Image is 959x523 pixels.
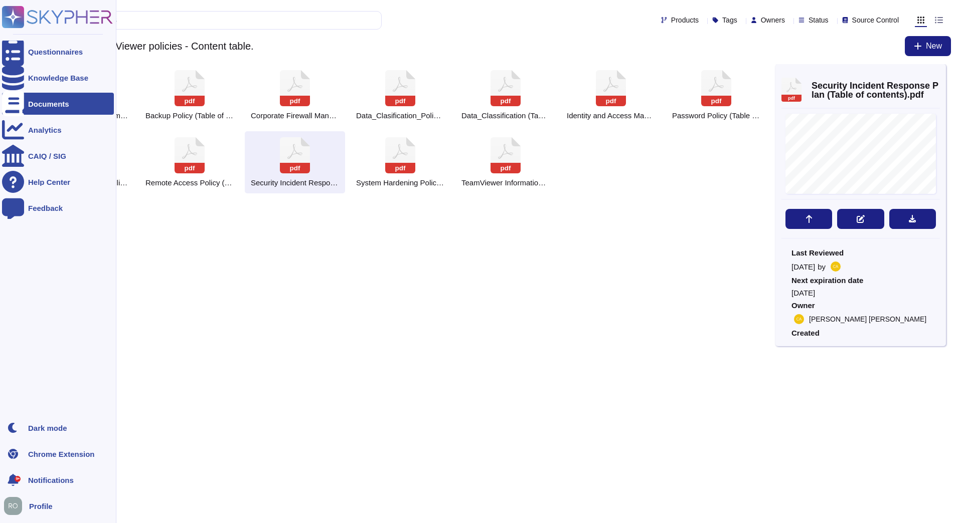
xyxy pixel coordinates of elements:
[852,17,899,24] span: Source Control
[28,100,69,108] div: Documents
[791,302,930,309] span: Owner
[791,289,930,297] span: [DATE]
[2,41,114,63] a: Questionnaires
[2,93,114,115] a: Documents
[28,126,62,134] div: Analytics
[812,81,940,99] span: Security Incident Response Plan (Table of contents).pdf
[837,209,884,229] button: Edit
[2,495,29,517] button: user
[28,424,67,432] div: Dark mode
[40,12,381,29] input: Search by keywords
[145,178,234,187] span: Remote Access Policy (Table of contents).pdf
[86,39,258,54] span: TeamViewer policies - Content table.
[2,197,114,219] a: Feedback
[28,74,88,82] div: Knowledge Base
[2,171,114,193] a: Help Center
[809,316,926,323] span: [PERSON_NAME] [PERSON_NAME]
[926,42,942,50] span: New
[15,476,21,482] div: 9+
[794,314,804,324] img: user
[251,111,339,120] span: Corporate Firewall Management Policy (Table of contents).pdf
[28,450,95,458] div: Chrome Extension
[356,111,444,120] span: Data_Clasification_Policy (Table of contents).pdf
[671,17,699,24] span: Products
[28,178,70,186] div: Help Center
[791,249,930,256] span: Last Reviewed
[461,178,550,187] span: TeamViewer Information Security Policy (Table of contents).pdf
[791,261,930,272] div: by
[905,36,951,56] button: New
[785,209,832,229] button: Move to...
[4,497,22,515] img: user
[791,277,930,284] span: Next expiration date
[722,17,737,24] span: Tags
[28,204,63,212] div: Feedback
[28,152,66,160] div: CAIQ / SIG
[356,178,444,187] span: System Hardening Policy (Table of contents).pdf
[761,17,785,24] span: Owners
[672,111,760,120] span: Password Policy (Table of contents).pdf
[28,48,83,56] div: Questionnaires
[831,261,841,272] img: user
[2,67,114,89] a: Knowledge Base
[461,111,550,120] span: Data_Classification (Table of contents).pdf
[791,263,815,271] span: [DATE]
[2,443,114,465] a: Chrome Extension
[251,178,339,187] span: Security Incident Response Plan (Table of contents).pdf
[889,209,936,229] button: Download
[2,145,114,167] a: CAIQ / SIG
[145,111,234,120] span: Backup Policy (Table of contents).pdf
[2,119,114,141] a: Analytics
[791,329,930,337] span: Created
[29,502,53,510] span: Profile
[28,476,74,484] span: Notifications
[567,111,655,120] span: Identity and Access Management Policy (Table of contents).pdf
[809,17,829,24] span: Status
